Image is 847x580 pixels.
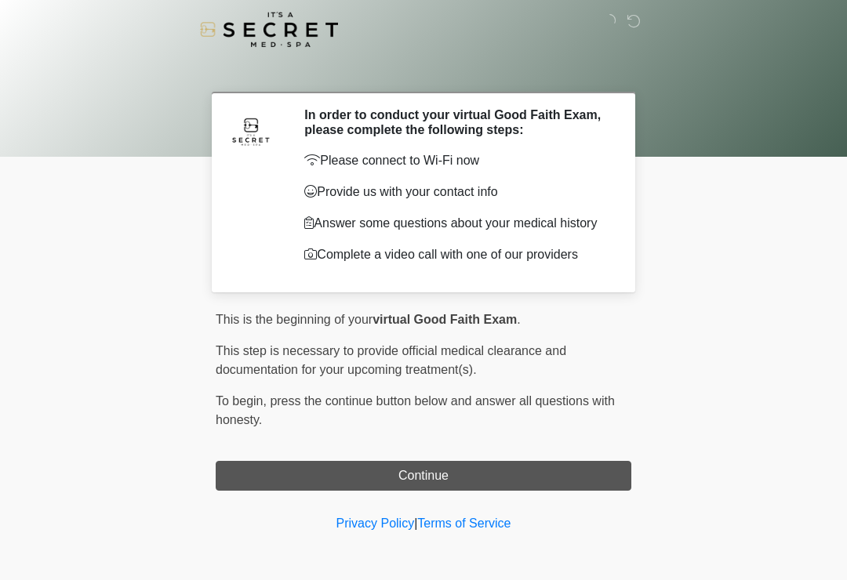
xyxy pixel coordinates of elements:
span: This step is necessary to provide official medical clearance and documentation for your upcoming ... [216,344,566,376]
p: Answer some questions about your medical history [304,214,608,233]
span: press the continue button below and answer all questions with honesty. [216,394,615,426]
span: . [517,313,520,326]
span: This is the beginning of your [216,313,373,326]
h1: ‎ ‎ [204,56,643,85]
span: To begin, [216,394,270,408]
p: Provide us with your contact info [304,183,608,201]
a: Terms of Service [417,517,511,530]
p: Complete a video call with one of our providers [304,245,608,264]
strong: virtual Good Faith Exam [373,313,517,326]
a: | [414,517,417,530]
h2: In order to conduct your virtual Good Faith Exam, please complete the following steps: [304,107,608,137]
button: Continue [216,461,631,491]
img: It's A Secret Med Spa Logo [200,12,338,47]
img: Agent Avatar [227,107,274,154]
a: Privacy Policy [336,517,415,530]
p: Please connect to Wi-Fi now [304,151,608,170]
